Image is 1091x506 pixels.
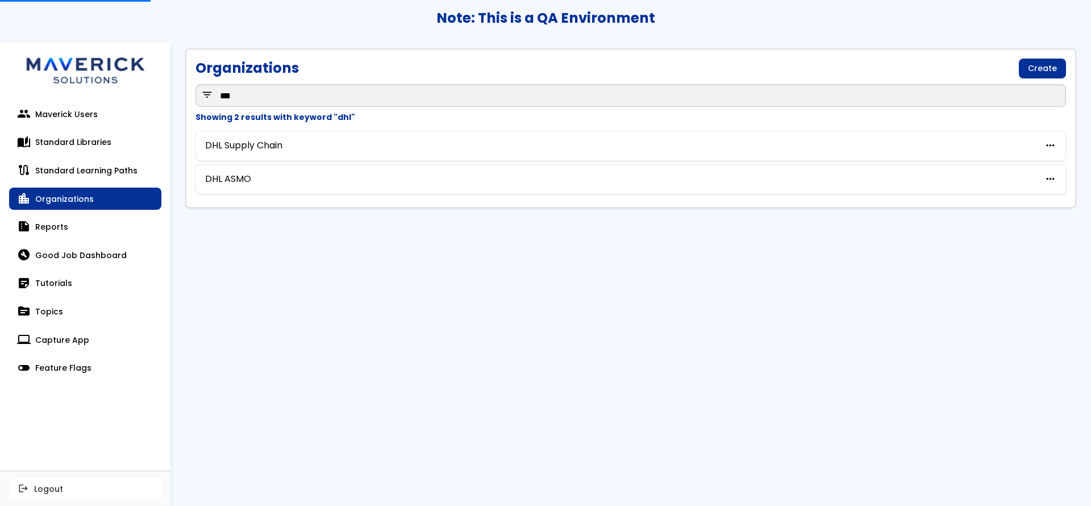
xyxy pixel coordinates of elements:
a: DHL ASMO [205,174,251,184]
button: more_horiz [1044,140,1056,151]
a: build_circleGood Job Dashboard [9,244,161,267]
img: logo.svg [17,43,153,94]
span: auto_stories [18,136,30,148]
span: summarize [18,221,30,233]
a: DHL Supply Chain [205,140,282,151]
span: filter_list [201,90,213,101]
a: computerCapture App [9,329,161,351]
span: toggle_off [18,362,30,374]
span: location_city [18,193,30,205]
a: routeStandard Learning Paths [9,159,161,182]
a: topicTopics [9,300,161,323]
h1: Organizations [195,60,299,76]
a: summarizeReports [9,215,161,238]
span: topic [18,306,30,317]
span: route [18,165,30,176]
span: sticky_note_2 [18,277,30,289]
span: computer [18,334,30,346]
a: Create [1019,59,1066,79]
a: sticky_note_2Tutorials [9,272,161,295]
span: build_circle [18,250,30,261]
h6: Showing 2 results with keyword "dhl" [195,113,1066,122]
a: location_cityOrganizations [9,188,161,210]
button: more_horiz [1044,174,1056,185]
button: logoutLogout [9,478,161,499]
a: toggle_offFeature Flags [9,356,161,379]
span: logout [18,484,28,493]
span: people [18,109,30,120]
a: auto_storiesStandard Libraries [9,131,161,154]
a: peopleMaverick Users [9,103,161,126]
